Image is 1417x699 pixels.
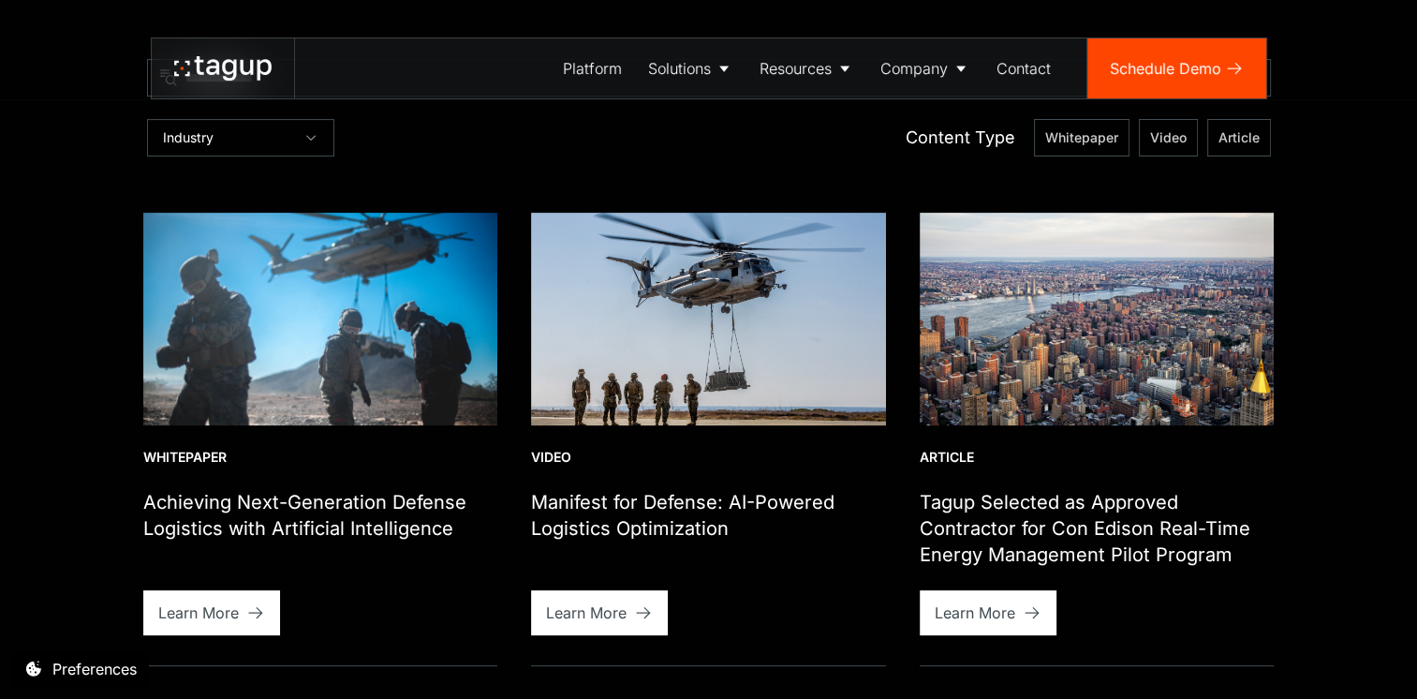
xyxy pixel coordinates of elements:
a: Learn More [143,590,280,635]
div: Schedule Demo [1110,57,1221,80]
h1: Achieving Next-Generation Defense Logistics with Artificial Intelligence [143,489,498,542]
div: Learn More [935,602,1015,624]
div: Industry [163,129,214,146]
div: Video [531,448,886,467]
h1: Tagup Selected as Approved Contractor for Con Edison Real-Time Energy Management Pilot Program [920,489,1275,568]
div: Learn More [546,602,627,624]
div: Resources [760,57,832,80]
div: Platform [563,57,622,80]
a: Solutions [635,38,746,98]
a: Schedule Demo [1087,38,1266,98]
span: Video [1150,128,1187,147]
span: Whitepaper [1045,128,1118,147]
a: Company [867,38,983,98]
div: Company [880,57,948,80]
div: Industry [147,119,334,156]
a: Platform [550,38,635,98]
div: Contact [996,57,1051,80]
a: Learn More [531,590,668,635]
div: Whitepaper [143,448,498,467]
div: Article [920,448,1275,467]
span: Article [1218,128,1260,147]
h1: Manifest for Defense: AI-Powered Logistics Optimization [531,489,886,542]
img: landing support specialists insert and extract assets in terrain, photo by Sgt. Conner Robbins [143,213,498,425]
div: Preferences [52,658,137,680]
form: Resources [147,59,1271,156]
a: Resources [746,38,867,98]
div: Content Type [906,126,1015,150]
div: Solutions [648,57,711,80]
div: Learn More [158,602,239,624]
a: Contact [983,38,1064,98]
a: Learn More [920,590,1056,635]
